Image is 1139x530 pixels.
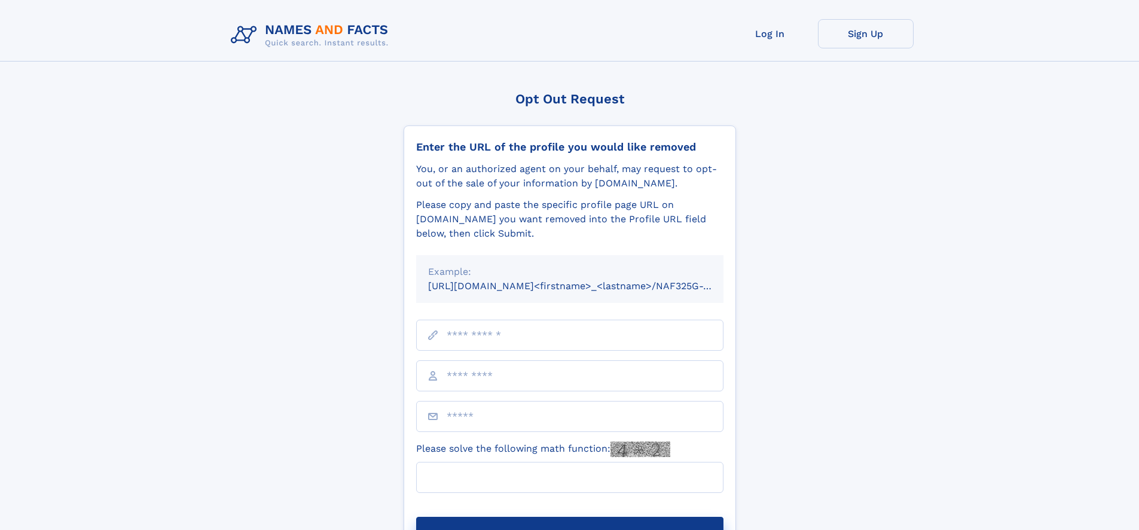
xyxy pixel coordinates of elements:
[722,19,818,48] a: Log In
[428,265,712,279] div: Example:
[416,162,723,191] div: You, or an authorized agent on your behalf, may request to opt-out of the sale of your informatio...
[416,198,723,241] div: Please copy and paste the specific profile page URL on [DOMAIN_NAME] you want removed into the Pr...
[416,140,723,154] div: Enter the URL of the profile you would like removed
[404,91,736,106] div: Opt Out Request
[428,280,746,292] small: [URL][DOMAIN_NAME]<firstname>_<lastname>/NAF325G-xxxxxxxx
[818,19,914,48] a: Sign Up
[416,442,670,457] label: Please solve the following math function:
[226,19,398,51] img: Logo Names and Facts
